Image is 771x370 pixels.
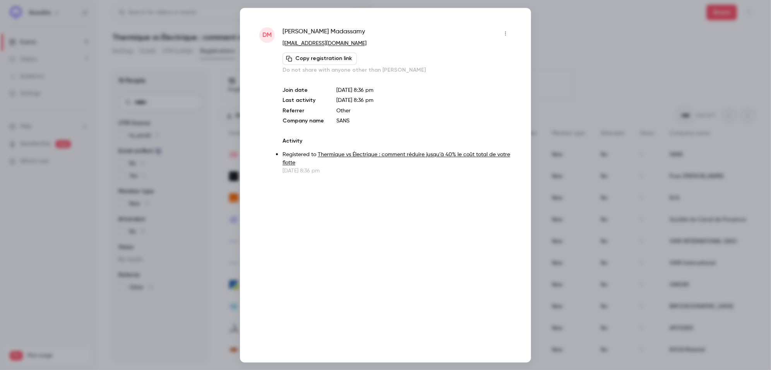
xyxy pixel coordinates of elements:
[336,117,512,125] p: SANS
[336,98,374,103] span: [DATE] 8:36 pm
[283,152,510,165] a: Thermique vs Électrique : comment réduire jusqu’à 40% le coût total de votre flotte
[283,52,357,65] button: Copy registration link
[262,30,272,40] span: DM
[283,137,512,145] p: Activity
[336,86,512,94] p: [DATE] 8:36 pm
[283,96,324,105] p: Last activity
[283,151,512,167] p: Registered to
[283,167,512,175] p: [DATE] 8:36 pm
[283,86,324,94] p: Join date
[283,41,367,46] a: [EMAIL_ADDRESS][DOMAIN_NAME]
[283,117,324,125] p: Company name
[283,66,512,74] p: Do not share with anyone other than [PERSON_NAME]
[283,107,324,115] p: Referrer
[283,27,365,40] span: [PERSON_NAME] Madassamy
[336,107,512,115] p: Other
